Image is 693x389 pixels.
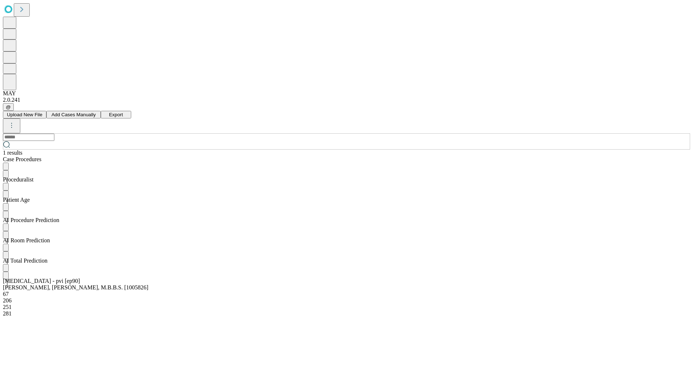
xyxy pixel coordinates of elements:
[3,284,622,291] div: [PERSON_NAME], [PERSON_NAME], M.B.B.S. [1005826]
[101,111,131,117] a: Export
[3,231,9,239] button: Menu
[3,176,33,183] span: Proceduralist
[3,251,9,259] button: Menu
[3,103,14,111] button: @
[3,297,12,304] span: 206
[3,264,9,272] button: Sort
[3,97,690,103] div: 2.0.241
[3,191,9,198] button: Menu
[3,90,690,97] div: MAY
[3,258,47,264] span: Includes set-up, patient in-room to patient out-of-room, and clean-up
[3,150,22,156] span: 1 results
[3,291,622,297] div: 67
[46,111,101,118] button: Add Cases Manually
[3,310,12,317] span: 281
[3,111,46,118] button: Upload New File
[3,156,41,162] span: Scheduled procedures
[3,197,30,203] span: Patient Age
[6,104,11,110] span: @
[3,118,20,133] button: kebab-menu
[109,112,123,117] span: Export
[7,112,42,117] span: Upload New File
[3,304,12,310] span: 251
[3,203,9,211] button: Sort
[3,278,622,284] div: [MEDICAL_DATA] - pvi [ep90]
[3,217,59,223] span: Time-out to extubation/pocket closure
[51,112,96,117] span: Add Cases Manually
[3,163,9,170] button: Sort
[3,211,9,218] button: Menu
[3,272,9,279] button: Menu
[3,244,9,251] button: Sort
[101,111,131,118] button: Export
[3,170,9,178] button: Menu
[3,183,9,191] button: Sort
[3,223,9,231] button: Sort
[3,237,50,243] span: Patient in room to patient out of room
